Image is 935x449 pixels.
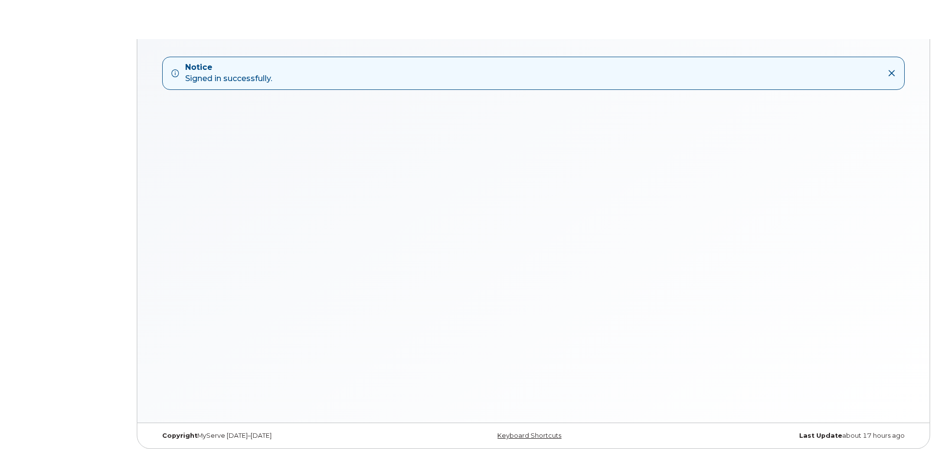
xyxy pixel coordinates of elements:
[185,62,272,73] strong: Notice
[162,432,197,439] strong: Copyright
[155,432,407,440] div: MyServe [DATE]–[DATE]
[659,432,912,440] div: about 17 hours ago
[799,432,842,439] strong: Last Update
[185,62,272,85] div: Signed in successfully.
[497,432,561,439] a: Keyboard Shortcuts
